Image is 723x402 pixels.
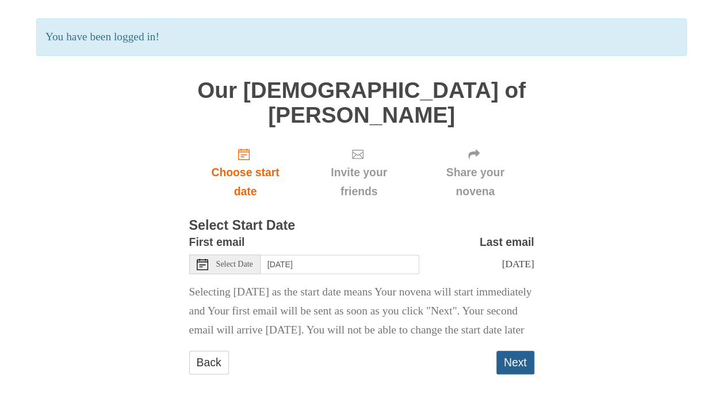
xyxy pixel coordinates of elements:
span: Select Date [216,260,253,268]
input: Use the arrow keys to pick a date [261,255,419,274]
div: Click "Next" to confirm your start date first. [301,139,416,207]
p: Selecting [DATE] as the start date means Your novena will start immediately and Your first email ... [189,283,534,340]
h3: Select Start Date [189,218,534,233]
span: Invite your friends [313,163,404,201]
a: Choose start date [189,139,302,207]
span: [DATE] [502,258,534,270]
p: You have been logged in! [36,18,687,56]
label: First email [189,233,245,252]
a: Back [189,351,229,374]
div: Click "Next" to confirm your start date first. [416,139,534,207]
span: Choose start date [201,163,290,201]
span: Share your novena [428,163,523,201]
label: Last email [480,233,534,252]
h1: Our [DEMOGRAPHIC_DATA] of [PERSON_NAME] [189,78,534,127]
button: Next [496,351,534,374]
